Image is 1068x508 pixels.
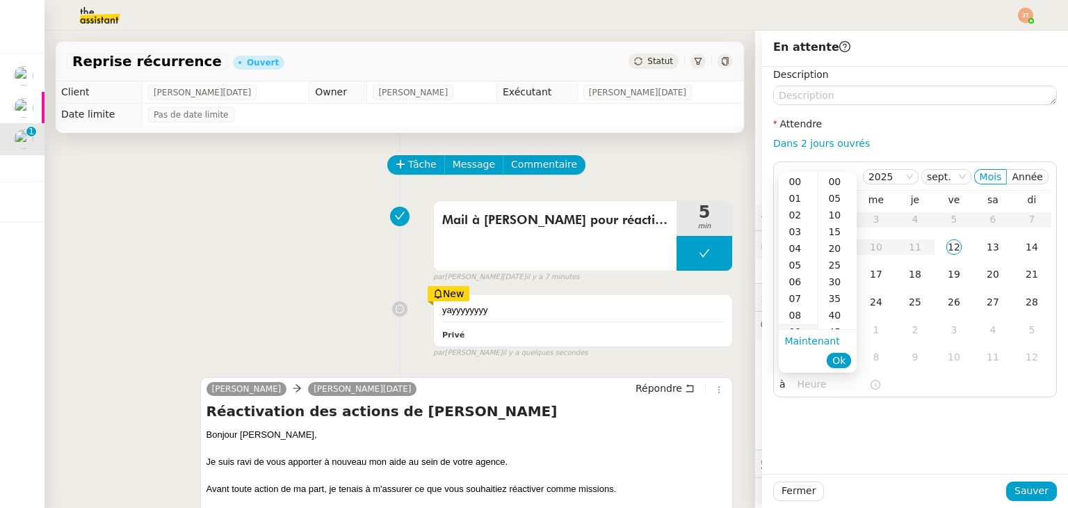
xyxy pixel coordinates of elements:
div: 05 [779,257,818,273]
div: ⚙️Procédures [755,203,1068,230]
nz-select-item: 2025 [868,170,913,184]
div: 05 [818,190,857,207]
td: 01/10/2025 [857,317,896,344]
div: 19 [946,267,962,282]
button: Message [444,155,503,175]
td: 08/10/2025 [857,344,896,372]
div: 15 [818,223,857,240]
div: 25 [907,294,923,310]
td: 03/10/2025 [934,317,973,344]
span: Commentaire [511,157,577,173]
div: Ouvert [247,58,279,67]
span: Mois [980,171,1002,182]
img: svg [1018,8,1033,23]
span: Répondre [636,381,682,395]
span: Pas de date limite [154,108,229,122]
td: 09/10/2025 [896,344,934,372]
td: 21/09/2025 [1012,261,1051,289]
button: Ok [827,353,851,368]
span: Ok [832,354,845,367]
div: 10 [818,207,857,223]
img: users%2F5XaKKOfQOvau3XQhhH2fPFmin8c2%2Favatar%2F0a930739-e14a-44d7-81de-a5716f030579 [14,129,33,149]
button: Commentaire [503,155,585,175]
div: 5 [1024,322,1039,338]
div: 20 [985,267,1001,282]
div: 01 [779,190,818,207]
span: 🔐 [761,237,851,253]
td: 12/10/2025 [1012,344,1051,372]
button: Tâche [387,155,445,175]
img: users%2FSADz3OCgrFNaBc1p3ogUv5k479k1%2Favatar%2Fccbff511-0434-4584-b662-693e5a00b7b7 [14,66,33,86]
span: par [433,347,445,359]
div: 35 [818,290,857,307]
span: à [779,376,786,392]
p: 1 [29,127,34,139]
span: Année [1012,171,1043,182]
button: Sauver [1006,482,1057,501]
div: 24 [868,294,884,310]
div: 🔐Données client [755,231,1068,258]
div: 13 [985,239,1001,255]
span: Tâche [408,157,437,173]
div: 12 [1024,349,1039,365]
button: Répondre [631,381,699,396]
th: ven. [934,193,973,206]
a: [PERSON_NAME][DATE] [308,383,416,395]
td: 13/09/2025 [973,234,1012,262]
b: Privé [442,331,464,340]
span: [PERSON_NAME][DATE] [154,86,251,100]
div: 45 [818,324,857,340]
td: 02/10/2025 [896,317,934,344]
span: il y a quelques secondes [503,347,588,359]
div: Bonjour [PERSON_NAME], [207,428,727,442]
td: 05/10/2025 [1012,317,1051,344]
span: ⚙️ [761,209,833,225]
div: 30 [818,273,857,290]
div: 26 [946,294,962,310]
div: 00 [779,173,818,190]
span: 🕵️ [761,458,909,469]
label: Attendre [773,118,822,129]
img: users%2FSADz3OCgrFNaBc1p3ogUv5k479k1%2Favatar%2Fccbff511-0434-4584-b662-693e5a00b7b7 [14,98,33,118]
div: 04 [779,240,818,257]
th: dim. [1012,193,1051,206]
div: 08 [779,307,818,324]
td: Date limite [56,104,142,126]
span: ⏲️ [761,292,857,303]
div: 00 [818,173,857,190]
td: 04/10/2025 [973,317,1012,344]
td: 28/09/2025 [1012,289,1051,317]
span: 🧴 [761,486,804,497]
span: [PERSON_NAME][DATE] [589,86,686,100]
td: Client [56,81,142,104]
span: Sauver [1014,483,1049,499]
div: 14 [1024,239,1039,255]
nz-badge-sup: 1 [26,127,36,136]
td: 11/10/2025 [973,344,1012,372]
th: mer. [857,193,896,206]
span: 💬 [761,319,875,331]
td: Owner [309,81,367,104]
div: Je suis ravi de vous apporter à nouveau mon aide au sein de votre agence. [207,455,727,469]
div: 02 [779,207,818,223]
span: par [433,271,445,283]
div: 🕵️Autres demandes en cours [755,450,1068,477]
span: Statut [647,56,673,66]
div: 11 [985,349,1001,365]
td: 27/09/2025 [973,289,1012,317]
div: 40 [818,307,857,324]
span: Reprise récurrence [72,54,222,68]
div: 07 [779,290,818,307]
div: 12 [946,239,962,255]
div: 21 [1024,267,1039,282]
td: 26/09/2025 [934,289,973,317]
td: 12/09/2025 [934,234,973,262]
div: 9 [907,349,923,365]
span: Mail à [PERSON_NAME] pour réactivation de son forfait [442,210,668,231]
span: il y a 7 minutes [526,271,579,283]
a: Dans 2 jours ouvrés [773,138,870,149]
input: Heure [798,376,869,392]
small: [PERSON_NAME] [433,347,588,359]
div: 18 [907,267,923,282]
td: 24/09/2025 [857,289,896,317]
